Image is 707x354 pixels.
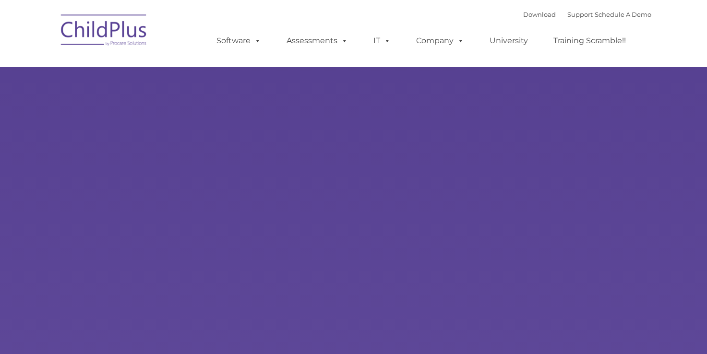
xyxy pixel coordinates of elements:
a: University [480,31,538,50]
img: ChildPlus by Procare Solutions [56,8,152,56]
font: | [523,11,651,18]
a: Company [407,31,474,50]
a: Software [207,31,271,50]
a: Training Scramble!! [544,31,635,50]
a: Assessments [277,31,358,50]
a: Download [523,11,556,18]
a: IT [364,31,400,50]
a: Support [567,11,593,18]
a: Schedule A Demo [595,11,651,18]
